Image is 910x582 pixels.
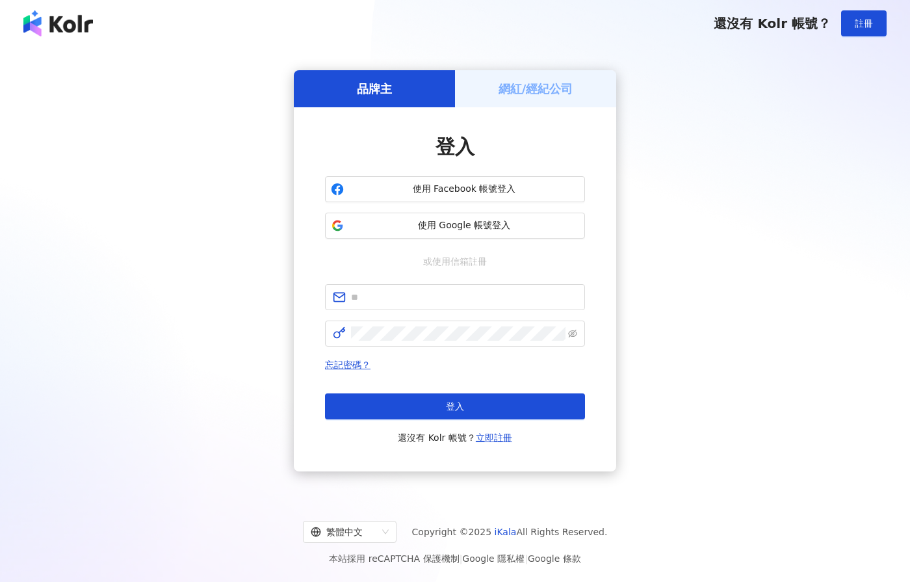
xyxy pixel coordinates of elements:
[435,135,474,158] span: 登入
[349,183,579,196] span: 使用 Facebook 帳號登入
[357,81,392,97] h5: 品牌主
[325,213,585,239] button: 使用 Google 帳號登入
[446,401,464,412] span: 登入
[841,10,887,36] button: 註冊
[714,16,831,31] span: 還沒有 Kolr 帳號？
[412,524,608,540] span: Copyright © 2025 All Rights Reserved.
[311,522,377,542] div: 繁體中文
[325,176,585,202] button: 使用 Facebook 帳號登入
[528,553,581,564] a: Google 條款
[525,553,528,564] span: |
[499,81,573,97] h5: 網紅/經紀公司
[349,219,579,232] span: 使用 Google 帳號登入
[414,254,496,269] span: 或使用信箱註冊
[398,430,512,445] span: 還沒有 Kolr 帳號？
[23,10,93,36] img: logo
[325,393,585,419] button: 登入
[495,527,517,537] a: iKala
[329,551,580,566] span: 本站採用 reCAPTCHA 保護機制
[476,432,512,443] a: 立即註冊
[855,18,873,29] span: 註冊
[325,360,370,370] a: 忘記密碼？
[568,329,577,338] span: eye-invisible
[462,553,525,564] a: Google 隱私權
[460,553,463,564] span: |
